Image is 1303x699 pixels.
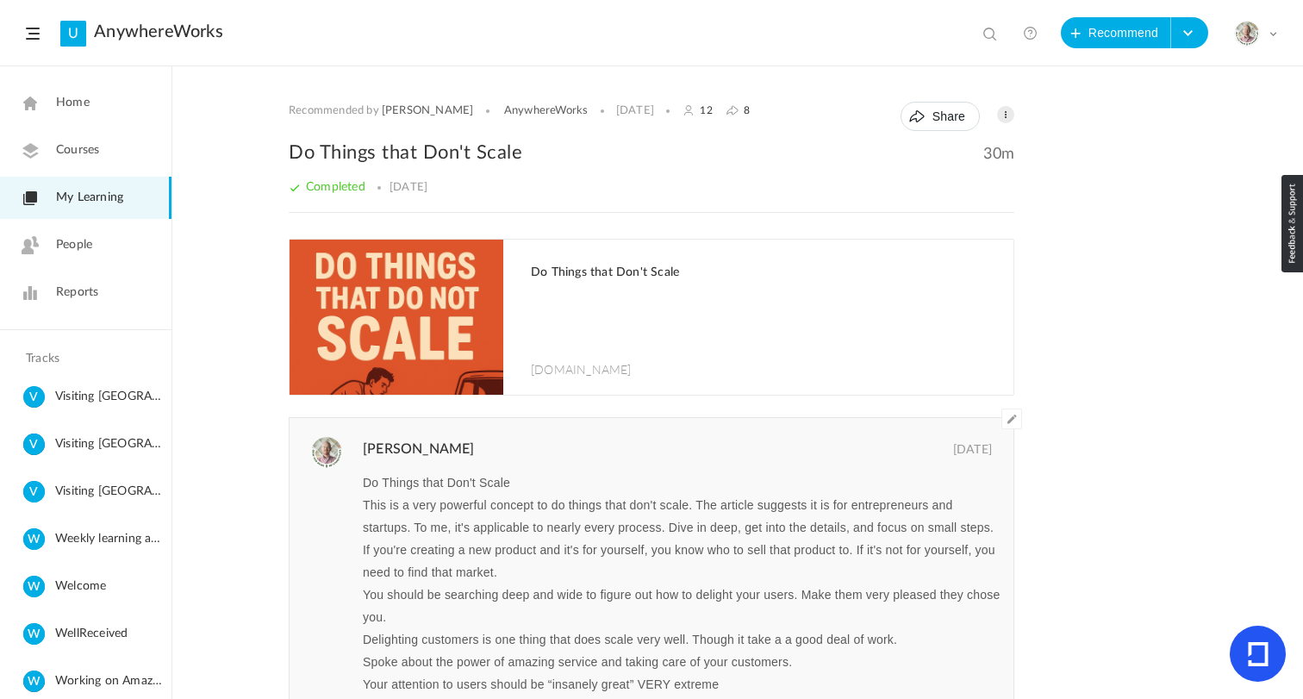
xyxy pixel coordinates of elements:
[901,102,980,131] button: Share
[23,671,45,694] cite: W
[23,481,45,504] cite: V
[289,140,1014,165] h2: Do Things that Don't Scale
[953,443,992,458] span: [DATE]
[56,236,92,254] span: People
[1281,175,1303,272] img: loop_feedback_btn.png
[55,576,165,597] span: Welcome
[23,528,45,552] cite: W
[504,104,589,118] a: AnywhereWorks
[94,22,223,42] a: AnywhereWorks
[55,386,165,408] span: Visiting [GEOGRAPHIC_DATA]
[932,109,965,123] span: Share
[290,240,503,395] img: test.jpg
[700,104,712,116] span: 12
[390,182,427,193] span: [DATE]
[363,651,1001,673] p: Spoke about the power of amazing service and taking care of your customers.
[23,386,45,409] cite: V
[55,671,165,692] span: Working on Amazing
[55,481,165,502] span: Visiting [GEOGRAPHIC_DATA]
[363,628,1001,651] p: Delighting customers is one thing that does scale very well. Though it take a a good deal of work.
[311,437,342,468] img: julia-s-version-gybnm-profile-picture-frame-2024-template-16.png
[531,360,632,378] span: [DOMAIN_NAME]
[23,623,45,646] cite: W
[983,145,1014,164] span: 30m
[55,528,165,550] span: Weekly learning adventure
[290,240,1013,395] a: Do Things that Don't Scale [DOMAIN_NAME]
[1061,17,1171,48] button: Recommend
[363,494,1001,539] p: This is a very powerful concept to do things that don't scale. The article suggests it is for ent...
[363,539,1001,584] p: If you're creating a new product and it's for yourself, you know who to sell that product to. If ...
[363,584,1001,628] p: You should be searching deep and wide to figure out how to delight your users. Make them very ple...
[744,104,750,116] span: 8
[56,94,90,112] span: Home
[56,189,123,207] span: My Learning
[56,284,98,302] span: Reports
[55,434,165,455] span: Visiting [GEOGRAPHIC_DATA]
[55,623,165,645] span: WellReceived
[363,471,1001,494] p: Do Things that Don't Scale
[1235,22,1259,46] img: julia-s-version-gybnm-profile-picture-frame-2024-template-16.png
[26,352,141,366] h4: Tracks
[531,265,996,280] h1: Do Things that Don't Scale
[616,104,654,118] div: [DATE]
[60,21,86,47] a: U
[382,104,474,118] a: [PERSON_NAME]
[363,673,1001,696] p: Your attention to users should be “insanely great” VERY extreme
[289,104,379,118] span: Recommended by
[23,434,45,457] cite: V
[56,141,99,159] span: Courses
[358,437,1013,466] h4: [PERSON_NAME]
[289,181,365,193] span: Completed
[23,576,45,599] cite: W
